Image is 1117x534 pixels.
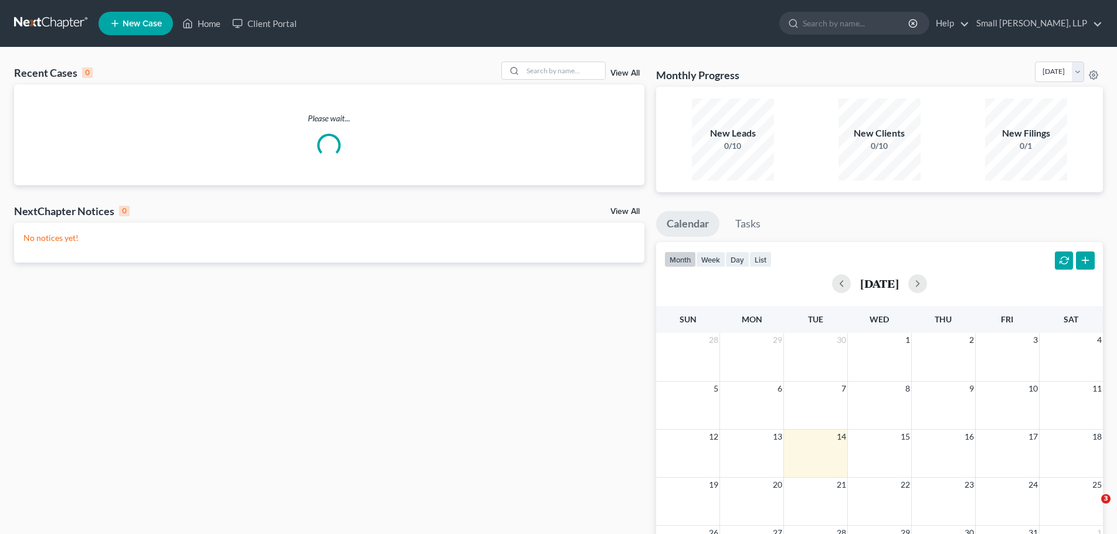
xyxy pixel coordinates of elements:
[808,314,823,324] span: Tue
[696,251,725,267] button: week
[664,251,696,267] button: month
[838,140,921,152] div: 0/10
[803,12,910,34] input: Search by name...
[725,251,749,267] button: day
[725,211,771,237] a: Tasks
[692,127,774,140] div: New Leads
[14,113,644,124] p: Please wait...
[708,430,719,444] span: 12
[860,277,899,290] h2: [DATE]
[1101,494,1111,504] span: 3
[836,478,847,492] span: 21
[970,13,1102,34] a: Small [PERSON_NAME], LLP
[772,430,783,444] span: 13
[985,127,1067,140] div: New Filings
[963,430,975,444] span: 16
[904,382,911,396] span: 8
[523,62,605,79] input: Search by name...
[1091,430,1103,444] span: 18
[904,333,911,347] span: 1
[749,251,772,267] button: list
[1091,478,1103,492] span: 25
[930,13,969,34] a: Help
[742,314,762,324] span: Mon
[968,333,975,347] span: 2
[610,208,640,216] a: View All
[14,66,93,80] div: Recent Cases
[836,333,847,347] span: 30
[1096,333,1103,347] span: 4
[968,382,975,396] span: 9
[226,13,303,34] a: Client Portal
[772,333,783,347] span: 29
[1091,382,1103,396] span: 11
[836,430,847,444] span: 14
[772,478,783,492] span: 20
[23,232,635,244] p: No notices yet!
[963,478,975,492] span: 23
[899,478,911,492] span: 22
[1001,314,1013,324] span: Fri
[692,140,774,152] div: 0/10
[1027,430,1039,444] span: 17
[656,68,739,82] h3: Monthly Progress
[708,478,719,492] span: 19
[1064,314,1078,324] span: Sat
[176,13,226,34] a: Home
[123,19,162,28] span: New Case
[1077,494,1105,522] iframe: Intercom live chat
[838,127,921,140] div: New Clients
[935,314,952,324] span: Thu
[610,69,640,77] a: View All
[680,314,697,324] span: Sun
[14,204,130,218] div: NextChapter Notices
[82,67,93,78] div: 0
[840,382,847,396] span: 7
[899,430,911,444] span: 15
[776,382,783,396] span: 6
[656,211,719,237] a: Calendar
[985,140,1067,152] div: 0/1
[119,206,130,216] div: 0
[1032,333,1039,347] span: 3
[1027,382,1039,396] span: 10
[712,382,719,396] span: 5
[708,333,719,347] span: 28
[1027,478,1039,492] span: 24
[870,314,889,324] span: Wed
